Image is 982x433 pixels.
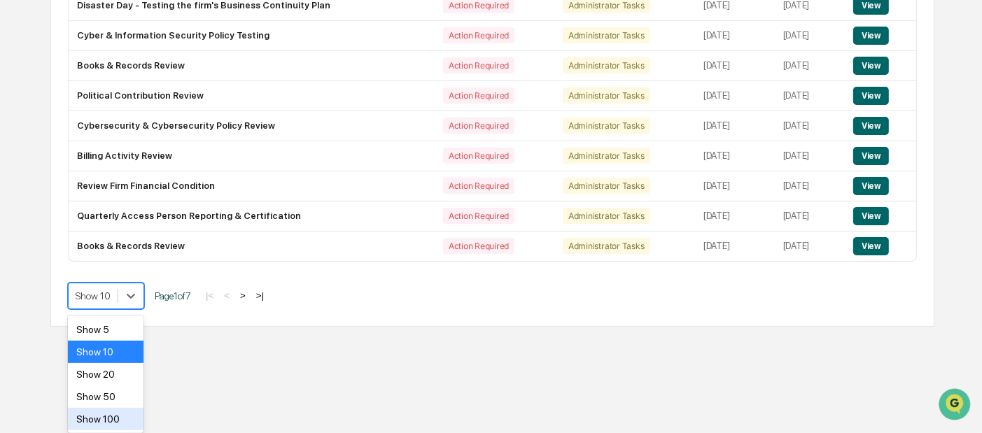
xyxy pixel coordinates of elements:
p: How can we help? [14,29,255,52]
div: 🖐️ [14,178,25,189]
td: Billing Activity Review [69,141,435,171]
div: Administrator Tasks [563,238,650,254]
a: View [853,211,889,221]
div: Administrator Tasks [563,57,650,73]
a: View [853,60,889,71]
div: Action Required [443,178,514,194]
button: View [853,117,889,135]
a: Powered byPylon [99,236,169,248]
td: [DATE] [775,141,845,171]
span: Attestations [115,176,174,190]
button: < [220,290,234,301]
td: [DATE] [775,171,845,201]
a: View [853,90,889,101]
button: View [853,27,889,45]
td: [DATE] [695,51,775,81]
td: [DATE] [775,201,845,232]
div: Show 50 [68,385,143,408]
a: 🔎Data Lookup [8,197,94,222]
div: Administrator Tasks [563,87,650,104]
a: 🗄️Attestations [96,171,179,196]
td: [DATE] [775,111,845,141]
a: 🖐️Preclearance [8,171,96,196]
a: View [853,180,889,191]
button: View [853,237,889,255]
div: Show 20 [68,363,143,385]
button: View [853,207,889,225]
td: [DATE] [775,232,845,261]
td: [DATE] [695,81,775,111]
td: [DATE] [775,51,845,81]
div: Action Required [443,87,514,104]
button: View [853,147,889,165]
td: Cybersecurity & Cybersecurity Policy Review [69,111,435,141]
button: Start new chat [238,111,255,128]
td: [DATE] [775,21,845,51]
td: Books & Records Review [69,51,435,81]
div: Action Required [443,118,514,134]
td: [DATE] [695,21,775,51]
td: Books & Records Review [69,232,435,261]
a: View [853,30,889,41]
div: Administrator Tasks [563,208,650,224]
td: Cyber & Information Security Policy Testing [69,21,435,51]
span: Data Lookup [28,203,88,217]
div: Show 10 [68,341,143,363]
div: Action Required [443,148,514,164]
div: Action Required [443,57,514,73]
td: Political Contribution Review [69,81,435,111]
td: [DATE] [695,201,775,232]
button: View [853,57,889,75]
a: View [853,150,889,161]
span: Preclearance [28,176,90,190]
td: [DATE] [695,232,775,261]
a: View [853,241,889,251]
div: Action Required [443,208,514,224]
div: 🔎 [14,204,25,215]
img: 1746055101610-c473b297-6a78-478c-a979-82029cc54cd1 [14,107,39,132]
button: View [853,87,889,105]
a: View [853,120,889,131]
td: Review Firm Financial Condition [69,171,435,201]
div: Action Required [443,27,514,43]
div: We're available if you need us! [48,121,177,132]
td: [DATE] [695,171,775,201]
div: Administrator Tasks [563,148,650,164]
div: Administrator Tasks [563,27,650,43]
button: View [853,177,889,195]
td: [DATE] [695,141,775,171]
button: |< [202,290,218,301]
span: Page 1 of 7 [155,290,191,301]
td: Quarterly Access Person Reporting & Certification [69,201,435,232]
div: Show 5 [68,318,143,341]
div: Action Required [443,238,514,254]
div: Show 100 [68,408,143,430]
div: 🗄️ [101,178,113,189]
button: > [236,290,250,301]
iframe: Open customer support [937,387,975,425]
button: >| [252,290,268,301]
span: Pylon [139,237,169,248]
td: [DATE] [775,81,845,111]
td: [DATE] [695,111,775,141]
div: Start new chat [48,107,230,121]
div: Administrator Tasks [563,118,650,134]
div: Administrator Tasks [563,178,650,194]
